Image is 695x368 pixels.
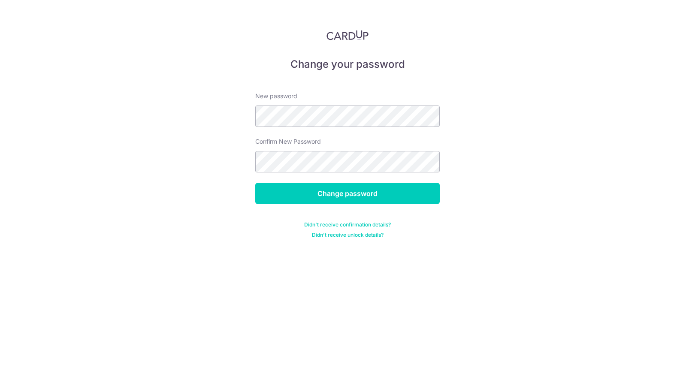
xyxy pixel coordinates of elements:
[326,30,369,40] img: CardUp Logo
[255,57,440,71] h5: Change your password
[255,137,321,146] label: Confirm New Password
[304,221,391,228] a: Didn't receive confirmation details?
[312,232,384,238] a: Didn't receive unlock details?
[255,183,440,204] input: Change password
[255,92,297,100] label: New password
